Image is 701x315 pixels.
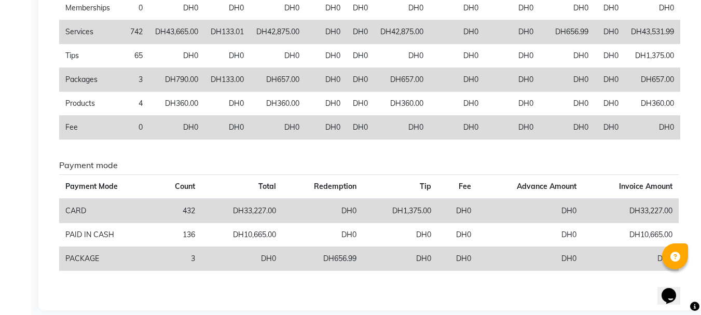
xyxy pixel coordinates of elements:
td: Tips [59,44,116,68]
td: DH360.00 [625,92,680,116]
td: DH133.01 [204,20,250,44]
td: DH0 [485,20,540,44]
td: DH0 [595,20,625,44]
td: DH0 [477,199,583,223]
td: DH43,531.99 [625,20,680,44]
td: DH657.00 [374,68,430,92]
td: DH42,875.00 [250,20,306,44]
td: DH0 [149,116,204,140]
h6: Payment mode [59,160,679,170]
td: DH0 [430,68,485,92]
td: DH0 [282,199,363,223]
td: DH33,227.00 [201,199,282,223]
td: DH0 [306,92,347,116]
td: DH0 [595,92,625,116]
td: DH0 [347,116,374,140]
span: Fee [459,182,471,191]
td: DH0 [540,44,595,68]
span: Invoice Amount [619,182,672,191]
td: DH43,665.00 [149,20,204,44]
td: PACKAGE [59,247,154,271]
td: DH0 [347,20,374,44]
td: DH0 [306,68,347,92]
td: DH0 [250,44,306,68]
td: DH1,375.00 [363,199,437,223]
td: DH0 [347,92,374,116]
td: DH0 [149,44,204,68]
td: DH657.00 [250,68,306,92]
td: DH0 [430,116,485,140]
td: DH0 [374,44,430,68]
td: DH360.00 [250,92,306,116]
span: Redemption [314,182,356,191]
td: DH0 [485,116,540,140]
td: DH0 [540,68,595,92]
td: 136 [154,223,201,247]
td: DH0 [430,44,485,68]
td: DH0 [625,116,680,140]
td: DH0 [204,116,250,140]
td: DH0 [595,68,625,92]
td: CARD [59,199,154,223]
td: DH0 [347,68,374,92]
td: 3 [116,68,149,92]
td: DH0 [583,247,679,271]
td: DH0 [282,223,363,247]
td: DH0 [374,116,430,140]
td: DH0 [250,116,306,140]
td: DH0 [204,92,250,116]
td: DH0 [437,223,477,247]
td: 4 [116,92,149,116]
td: DH0 [306,116,347,140]
td: 432 [154,199,201,223]
td: 3 [154,247,201,271]
td: DH0 [595,44,625,68]
td: DH0 [595,116,625,140]
td: DH10,665.00 [201,223,282,247]
td: Fee [59,116,116,140]
td: DH656.99 [540,20,595,44]
td: DH0 [204,44,250,68]
td: DH1,375.00 [625,44,680,68]
td: DH0 [540,116,595,140]
span: Payment Mode [65,182,118,191]
td: DH0 [201,247,282,271]
td: 742 [116,20,149,44]
td: Packages [59,68,116,92]
span: Advance Amount [517,182,576,191]
td: 65 [116,44,149,68]
td: DH0 [430,20,485,44]
td: DH0 [485,68,540,92]
td: DH0 [306,20,347,44]
td: DH133.00 [204,68,250,92]
td: DH0 [306,44,347,68]
td: DH33,227.00 [583,199,679,223]
td: DH0 [485,92,540,116]
td: DH0 [437,247,477,271]
td: Services [59,20,116,44]
td: DH0 [477,223,583,247]
td: DH0 [347,44,374,68]
td: DH360.00 [149,92,204,116]
td: DH10,665.00 [583,223,679,247]
td: DH360.00 [374,92,430,116]
td: DH0 [485,44,540,68]
td: DH656.99 [282,247,363,271]
td: DH657.00 [625,68,680,92]
td: DH0 [540,92,595,116]
td: DH0 [363,247,437,271]
td: DH0 [477,247,583,271]
td: DH42,875.00 [374,20,430,44]
td: Products [59,92,116,116]
td: DH0 [430,92,485,116]
td: DH0 [437,199,477,223]
span: Count [175,182,195,191]
td: DH790.00 [149,68,204,92]
span: Total [258,182,276,191]
iframe: chat widget [657,273,691,305]
td: PAID IN CASH [59,223,154,247]
td: DH0 [363,223,437,247]
td: 0 [116,116,149,140]
span: Tip [420,182,431,191]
